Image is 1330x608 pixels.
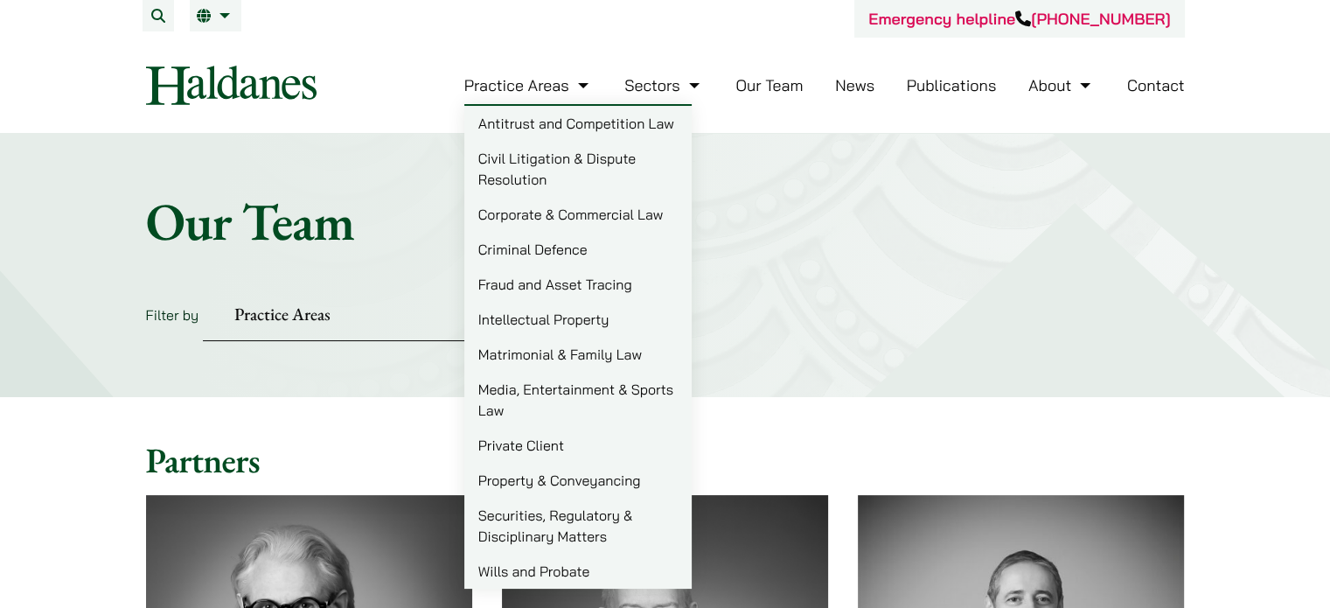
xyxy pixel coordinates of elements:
a: About [1028,75,1095,95]
a: Property & Conveyancing [464,463,692,498]
a: Civil Litigation & Dispute Resolution [464,141,692,197]
a: Wills and Probate [464,554,692,589]
a: Emergency helpline[PHONE_NUMBER] [868,9,1170,29]
a: Media, Entertainment & Sports Law [464,372,692,428]
a: Corporate & Commercial Law [464,197,692,232]
a: Our Team [735,75,803,95]
a: Antitrust and Competition Law [464,106,692,141]
a: Criminal Defence [464,232,692,267]
a: EN [197,9,234,23]
h1: Our Team [146,190,1185,253]
a: Publications [907,75,997,95]
a: Sectors [624,75,703,95]
h2: Partners [146,439,1185,481]
img: Logo of Haldanes [146,66,317,105]
label: Filter by [146,306,199,324]
a: Matrimonial & Family Law [464,337,692,372]
a: Practice Areas [464,75,593,95]
a: Private Client [464,428,692,463]
a: Securities, Regulatory & Disciplinary Matters [464,498,692,554]
a: Intellectual Property [464,302,692,337]
a: Fraud and Asset Tracing [464,267,692,302]
a: Contact [1127,75,1185,95]
a: News [835,75,874,95]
